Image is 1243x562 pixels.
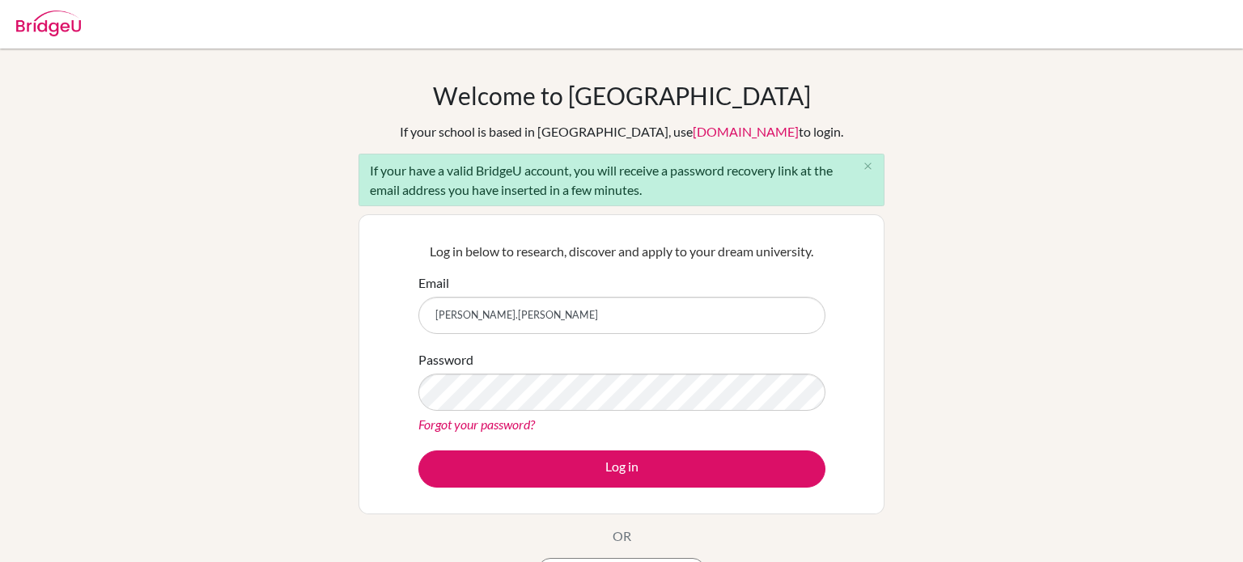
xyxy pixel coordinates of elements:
a: [DOMAIN_NAME] [693,124,799,139]
a: Forgot your password? [418,416,535,432]
p: OR [613,526,631,546]
button: Close [851,154,884,179]
h1: Welcome to [GEOGRAPHIC_DATA] [433,81,811,110]
label: Email [418,273,449,293]
div: If your school is based in [GEOGRAPHIC_DATA], use to login. [400,122,843,142]
img: Bridge-U [16,11,81,36]
button: Log in [418,450,825,488]
i: close [862,160,874,172]
p: Log in below to research, discover and apply to your dream university. [418,242,825,261]
label: Password [418,350,473,370]
div: If your have a valid BridgeU account, you will receive a password recovery link at the email addr... [358,154,885,206]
